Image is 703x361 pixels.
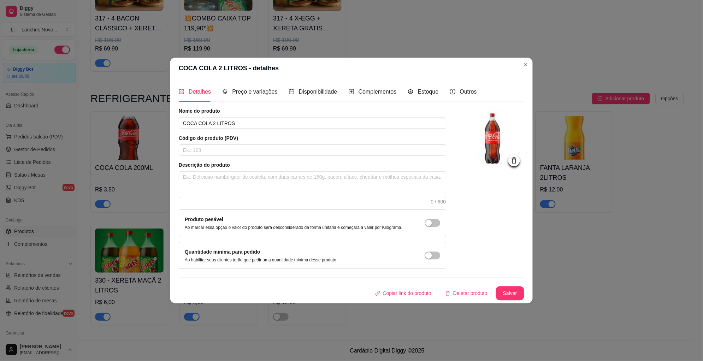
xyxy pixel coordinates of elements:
span: info-circle [450,89,456,94]
span: plus-square [349,89,354,94]
span: code-sandbox [408,89,414,94]
article: Descrição do produto [179,161,447,168]
span: calendar [289,89,295,94]
span: Outros [460,89,477,95]
label: Quantidade miníma para pedido [185,249,260,255]
label: Produto pesável [185,217,223,222]
button: Close [520,59,531,70]
input: Ex.: Hamburguer de costela [179,118,447,129]
span: tags [222,89,228,94]
span: Preço e variações [232,89,277,95]
article: Nome do produto [179,108,447,115]
button: Copiar link do produto [370,286,437,301]
button: deleteDeletar produto [440,286,493,301]
span: delete [445,291,450,296]
article: Código do produto (PDV) [179,135,447,142]
p: Ao marcar essa opção o valor do produto será desconsiderado da forma unitária e começará a valer ... [185,225,402,230]
span: appstore [179,89,184,94]
span: Disponibilidade [299,89,337,95]
header: COCA COLA 2 LITROS - detalhes [170,58,533,79]
img: logo da loja [461,108,524,171]
span: Estoque [418,89,439,95]
span: Complementos [359,89,397,95]
p: Ao habilitar seus clientes terão que pedir uma quantidade miníma desse produto. [185,258,338,263]
span: Detalhes [189,89,211,95]
input: Ex.: 123 [179,144,447,156]
button: Salvar [496,286,524,301]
